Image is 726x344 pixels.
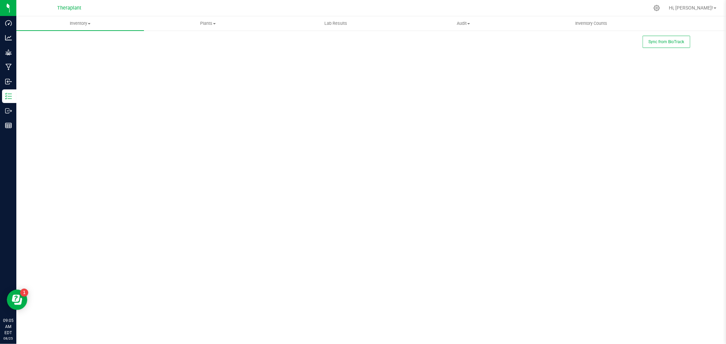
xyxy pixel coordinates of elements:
span: Plants [144,20,271,27]
a: Inventory [16,16,144,31]
inline-svg: Reports [5,122,12,129]
span: Lab Results [315,20,356,27]
a: Audit [400,16,527,31]
a: Plants [144,16,272,31]
span: Inventory [16,20,144,27]
p: 09:05 AM EDT [3,317,13,336]
inline-svg: Dashboard [5,20,12,27]
div: Manage settings [652,5,661,11]
span: Theraplant [58,5,82,11]
inline-svg: Manufacturing [5,64,12,70]
a: Lab Results [272,16,400,31]
inline-svg: Grow [5,49,12,56]
inline-svg: Analytics [5,34,12,41]
span: Sync from BioTrack [649,39,684,44]
iframe: Resource center [7,290,27,310]
a: Inventory Counts [527,16,655,31]
span: Inventory Counts [566,20,616,27]
iframe: Resource center unread badge [20,289,28,297]
span: Audit [400,20,527,27]
inline-svg: Inventory [5,93,12,100]
p: 08/25 [3,336,13,341]
span: Hi, [PERSON_NAME]! [669,5,713,11]
button: Sync from BioTrack [643,36,690,48]
inline-svg: Inbound [5,78,12,85]
inline-svg: Outbound [5,107,12,114]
